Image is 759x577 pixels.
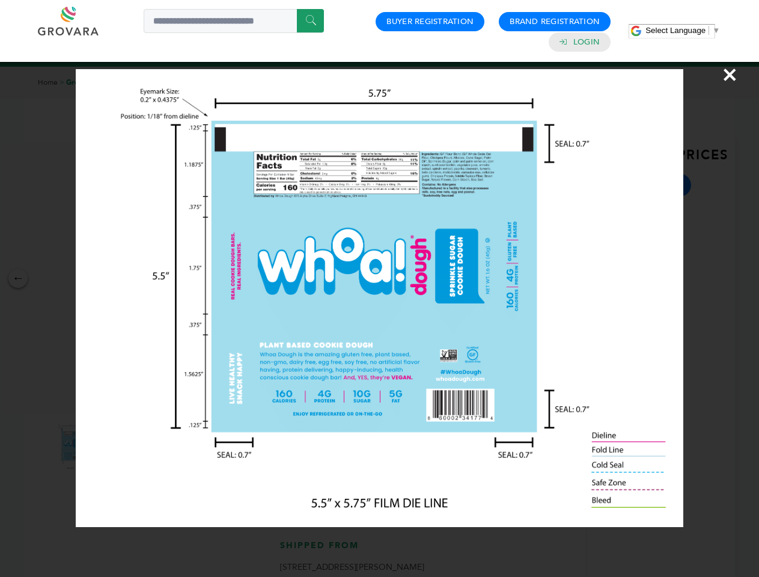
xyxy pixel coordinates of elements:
[510,16,600,27] a: Brand Registration
[645,26,706,35] span: Select Language
[722,58,738,91] span: ×
[76,69,683,527] img: Image Preview
[386,16,474,27] a: Buyer Registration
[712,26,720,35] span: ▼
[645,26,720,35] a: Select Language​
[144,9,324,33] input: Search a product or brand...
[573,37,600,47] a: Login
